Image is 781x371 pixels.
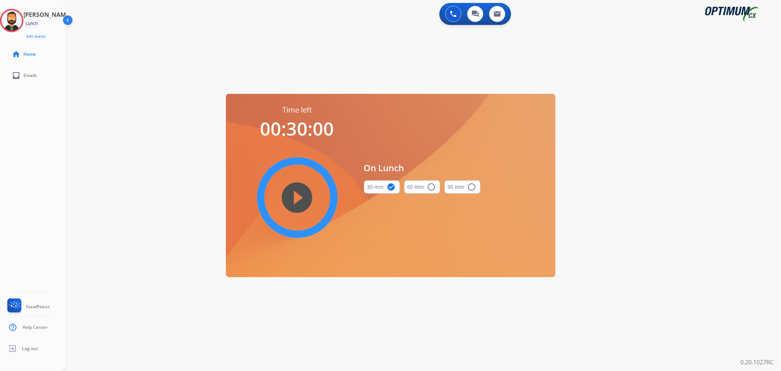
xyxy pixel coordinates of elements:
h3: [PERSON_NAME] [23,10,71,19]
div: Lunch [23,19,40,28]
span: FocalPoints [26,304,50,310]
button: 90 min [445,180,480,194]
span: Log out [22,346,38,352]
button: Edit Avatar [23,32,49,41]
button: 60 min [404,180,440,194]
span: Time left [282,105,312,115]
mat-icon: home [12,50,21,59]
mat-icon: inbox [12,71,21,80]
a: FocalPoints [6,298,50,315]
span: Home [23,51,36,57]
p: 0.20.1027RC [740,358,774,367]
img: avatar [1,10,22,31]
mat-icon: radio_button_unchecked [468,183,476,191]
mat-icon: radio_button_unchecked [427,183,436,191]
span: 00:30:00 [260,116,334,141]
mat-icon: play_circle_filled [293,193,302,202]
mat-icon: check_circle [387,183,396,191]
span: Emails [23,73,37,78]
span: On Lunch [364,161,480,175]
button: 30 min [364,180,400,194]
span: Help Center [22,324,48,330]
